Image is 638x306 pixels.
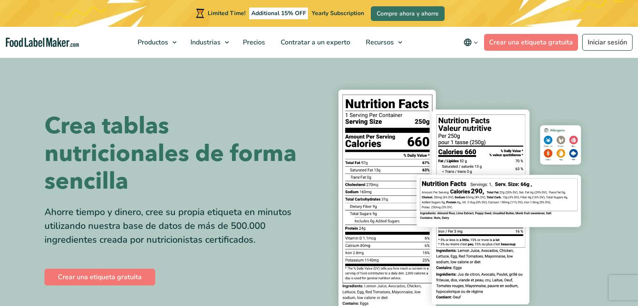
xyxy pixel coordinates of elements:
a: Industrias [183,27,233,58]
a: Recursos [358,27,406,58]
a: Iniciar sesión [582,34,633,51]
span: Yearly Subscription [312,9,364,17]
span: Contratar a un experto [278,38,351,47]
span: Precios [240,38,266,47]
span: Limited Time! [208,9,245,17]
span: Recursos [363,38,395,47]
span: Additional 15% OFF [249,8,308,19]
a: Crear una etiqueta gratuita [484,34,578,51]
h1: Crea tablas nutricionales de forma sencilla [44,112,313,195]
a: Productos [130,27,181,58]
a: Contratar a un experto [273,27,356,58]
a: Crear una etiqueta gratuita [44,269,155,285]
div: Ahorre tiempo y dinero, cree su propia etiqueta en minutos utilizando nuestra base de datos de má... [44,205,313,247]
span: Industrias [188,38,221,47]
span: Productos [135,38,169,47]
a: Compre ahora y ahorre [371,6,445,21]
a: Precios [235,27,271,58]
